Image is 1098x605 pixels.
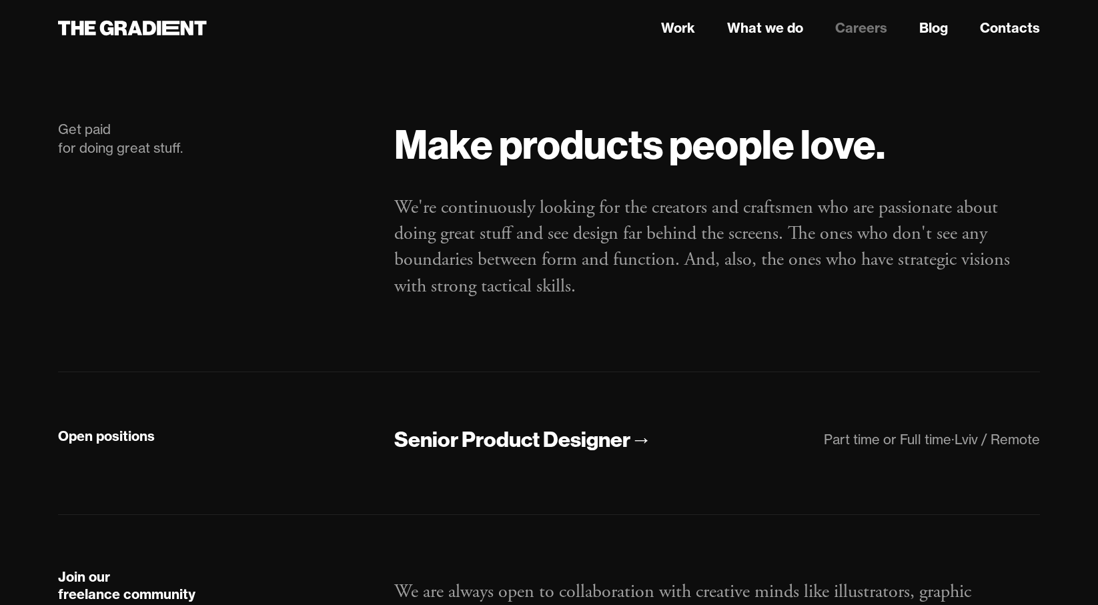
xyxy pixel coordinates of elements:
div: Lviv / Remote [955,431,1040,448]
a: What we do [727,18,803,38]
a: Contacts [980,18,1040,38]
div: Part time or Full time [824,431,951,448]
div: · [951,431,955,448]
a: Senior Product Designer→ [394,426,652,454]
div: Senior Product Designer [394,426,630,454]
a: Blog [919,18,948,38]
p: We're continuously looking for the creators and craftsmen who are passionate about doing great st... [394,195,1040,299]
strong: Make products people love. [394,119,885,169]
strong: Join our freelance community [58,568,195,602]
div: → [630,426,652,454]
strong: Open positions [58,428,155,444]
div: Get paid for doing great stuff. [58,120,368,157]
a: Careers [835,18,887,38]
a: Work [661,18,695,38]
